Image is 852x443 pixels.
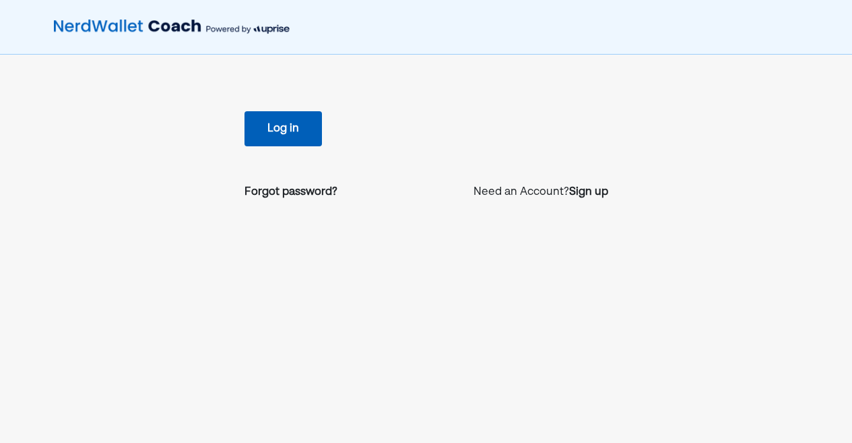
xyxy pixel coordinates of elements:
a: Sign up [569,184,608,200]
a: Forgot password? [244,184,337,200]
button: Log in [244,111,322,146]
p: Need an Account? [473,184,608,200]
